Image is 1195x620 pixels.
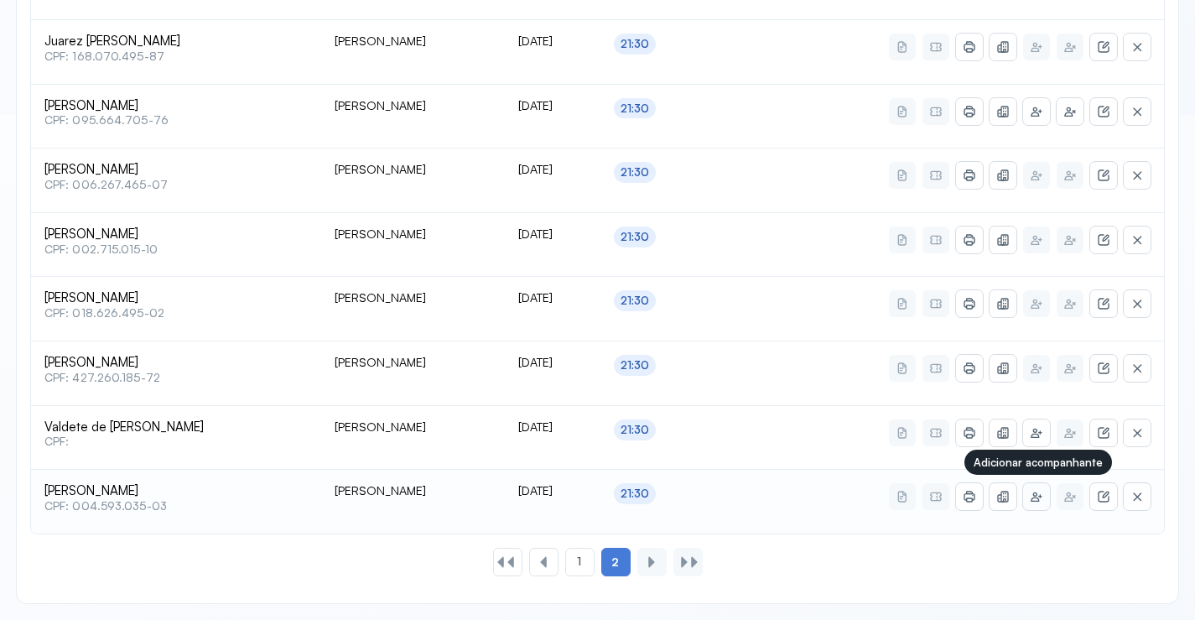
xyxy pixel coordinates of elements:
[621,294,650,308] div: 21:30
[518,355,587,370] div: [DATE]
[44,419,308,435] span: Valdete de [PERSON_NAME]
[621,165,650,180] div: 21:30
[335,227,491,242] div: [PERSON_NAME]
[44,435,308,449] span: CPF:
[44,306,308,320] span: CPF: 018.626.495-02
[621,423,650,437] div: 21:30
[518,483,587,498] div: [DATE]
[518,227,587,242] div: [DATE]
[518,98,587,113] div: [DATE]
[44,499,308,513] span: CPF: 004.593.035-03
[44,242,308,257] span: CPF: 002.715.015-10
[621,230,650,244] div: 21:30
[335,419,491,435] div: [PERSON_NAME]
[518,34,587,49] div: [DATE]
[44,178,308,192] span: CPF: 006.267.465-07
[44,355,308,371] span: [PERSON_NAME]
[518,419,587,435] div: [DATE]
[518,290,587,305] div: [DATE]
[621,358,650,373] div: 21:30
[44,371,308,385] span: CPF: 427.260.185-72
[621,102,650,116] div: 21:30
[44,483,308,499] span: [PERSON_NAME]
[335,162,491,177] div: [PERSON_NAME]
[518,162,587,177] div: [DATE]
[44,113,308,128] span: CPF: 095.664.705-76
[44,162,308,178] span: [PERSON_NAME]
[621,487,650,501] div: 21:30
[335,34,491,49] div: [PERSON_NAME]
[335,290,491,305] div: [PERSON_NAME]
[611,555,619,570] span: 2
[44,49,308,64] span: CPF: 168.070.495-87
[335,98,491,113] div: [PERSON_NAME]
[44,34,308,49] span: Juarez [PERSON_NAME]
[335,483,491,498] div: [PERSON_NAME]
[335,355,491,370] div: [PERSON_NAME]
[621,37,650,51] div: 21:30
[577,555,581,569] span: 1
[44,227,308,242] span: [PERSON_NAME]
[44,290,308,306] span: [PERSON_NAME]
[44,98,308,114] span: [PERSON_NAME]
